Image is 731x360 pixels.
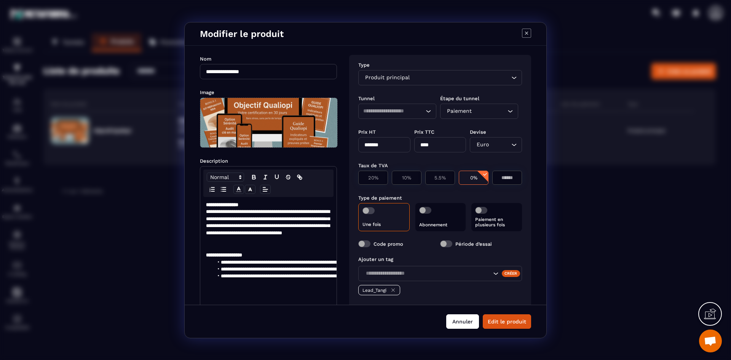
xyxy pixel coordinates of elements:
div: Créer [502,270,520,277]
div: Ouvrir le chat [699,330,722,352]
p: 10% [396,175,417,181]
input: Search for option [411,74,509,82]
div: Search for option [470,137,522,152]
p: Abonnement [419,222,462,227]
label: Type de paiement [358,195,402,201]
div: Search for option [358,70,522,85]
label: Devise [470,129,486,135]
label: Image [200,90,214,95]
label: Tunnel [358,96,375,101]
div: Search for option [440,104,518,119]
p: 5.5% [429,175,451,181]
p: Lead_Tangi [362,287,386,293]
input: Search for option [363,269,491,278]
input: Search for option [473,107,506,115]
label: Prix HT [358,129,376,135]
label: Étape du tunnel [440,96,479,101]
span: Euro [475,141,490,149]
label: Période d’essai [455,241,492,246]
button: Annuler [446,314,479,329]
span: Produit principal [363,74,411,82]
p: Paiement en plusieurs fois [475,217,518,227]
label: Type [358,62,370,68]
label: Prix TTC [414,129,434,135]
div: Search for option [358,104,436,119]
label: Code promo [373,241,403,246]
div: Search for option [358,266,522,281]
label: Nom [200,56,211,62]
p: Une fois [362,222,405,227]
p: 20% [362,175,384,181]
input: Search for option [490,141,509,149]
label: Ajouter un tag [358,256,393,262]
input: Search for option [363,107,417,115]
button: Edit le produit [483,314,531,329]
span: Paiement [445,107,473,115]
h4: Modifier le produit [200,29,284,39]
label: Taux de TVA [358,163,388,168]
p: 0% [463,175,484,181]
label: Description [200,158,228,164]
